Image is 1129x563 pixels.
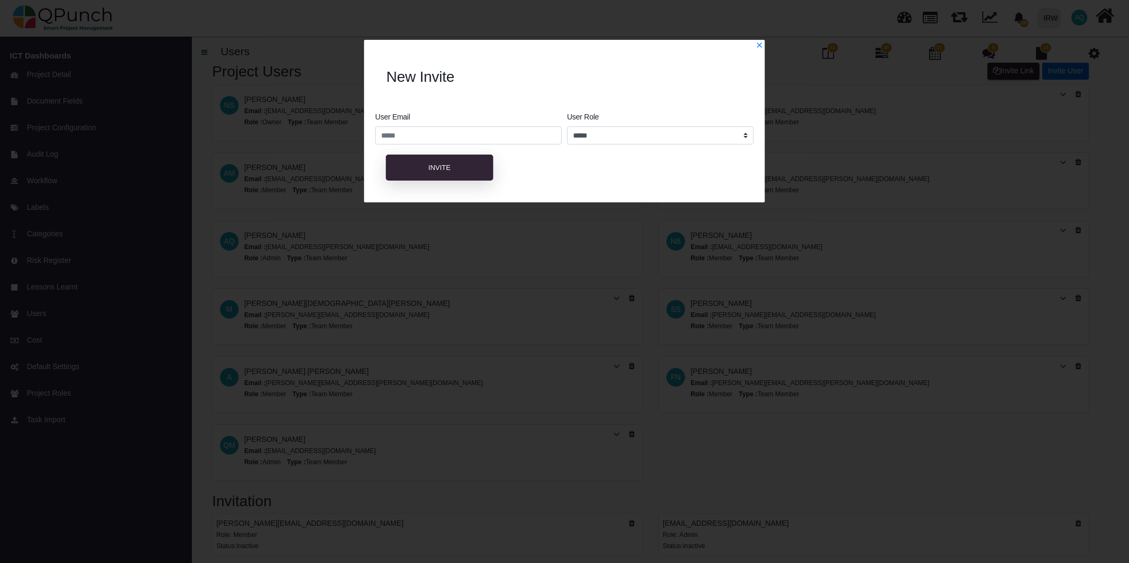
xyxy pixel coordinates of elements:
label: User Email [375,112,410,123]
svg: x [756,41,763,49]
span: Invite [428,164,451,172]
h2: New Invite [386,68,743,86]
button: Invite [386,155,493,181]
label: User Role [567,112,599,123]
